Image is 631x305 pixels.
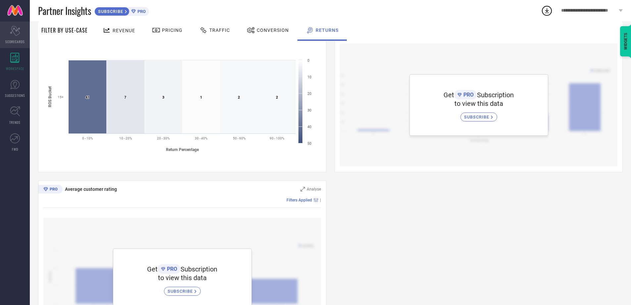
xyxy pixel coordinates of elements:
text: 2 [276,95,278,100]
span: SUBSCRIBE [464,114,491,119]
text: 10 - 20% [119,136,132,140]
text: 15+ [58,95,64,99]
span: Average customer rating [65,187,117,192]
span: PRO [462,92,474,98]
tspan: ROS Bucket [48,86,52,107]
span: SCORECARDS [5,39,25,44]
span: Filter By Use-Case [41,26,88,34]
span: Get [147,265,158,273]
text: 90 - 100% [270,136,284,140]
span: | [320,198,321,202]
span: SUBSCRIBE [95,9,125,14]
span: SUGGESTIONS [5,93,25,98]
text: 3 [162,95,164,100]
span: Analyse [307,187,321,191]
span: TRENDS [9,120,21,125]
text: 20 - 30% [157,136,170,140]
span: SUBSCRIBE [168,289,194,294]
div: Open download list [541,5,553,17]
span: FWD [12,147,18,152]
span: Conversion [257,28,289,33]
span: Filters Applied [287,198,312,202]
span: Partner Insights [38,4,91,18]
span: to view this data [158,274,207,282]
span: Pricing [162,28,183,33]
span: Subscription [181,265,217,273]
text: 30 - 40% [195,136,207,140]
text: 40 [307,125,311,129]
span: PRO [165,266,177,272]
svg: Zoom [300,187,305,191]
text: 30 [307,108,311,113]
span: Subscription [477,91,514,99]
tspan: Return Percentage [166,147,199,152]
text: 2 [238,95,240,100]
span: to view this data [454,100,503,108]
text: 7 [124,95,126,100]
span: Get [444,91,454,99]
div: Premium [38,185,63,195]
a: SUBSCRIBE [164,282,201,296]
span: Traffic [209,28,230,33]
span: Returns [316,28,339,33]
text: 50 [307,141,311,146]
text: 41 [85,95,89,100]
a: SUBSCRIBEPRO [94,5,149,16]
a: SUBSCRIBE [460,108,497,121]
text: 0 [307,58,309,63]
text: 0 - 10% [82,136,93,140]
text: 10 [307,75,311,79]
span: Revenue [113,28,135,33]
span: WORKSPACE [6,66,24,71]
text: 50 - 60% [233,136,245,140]
text: 1 [200,95,202,100]
span: PRO [136,9,146,14]
text: 20 [307,92,311,96]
